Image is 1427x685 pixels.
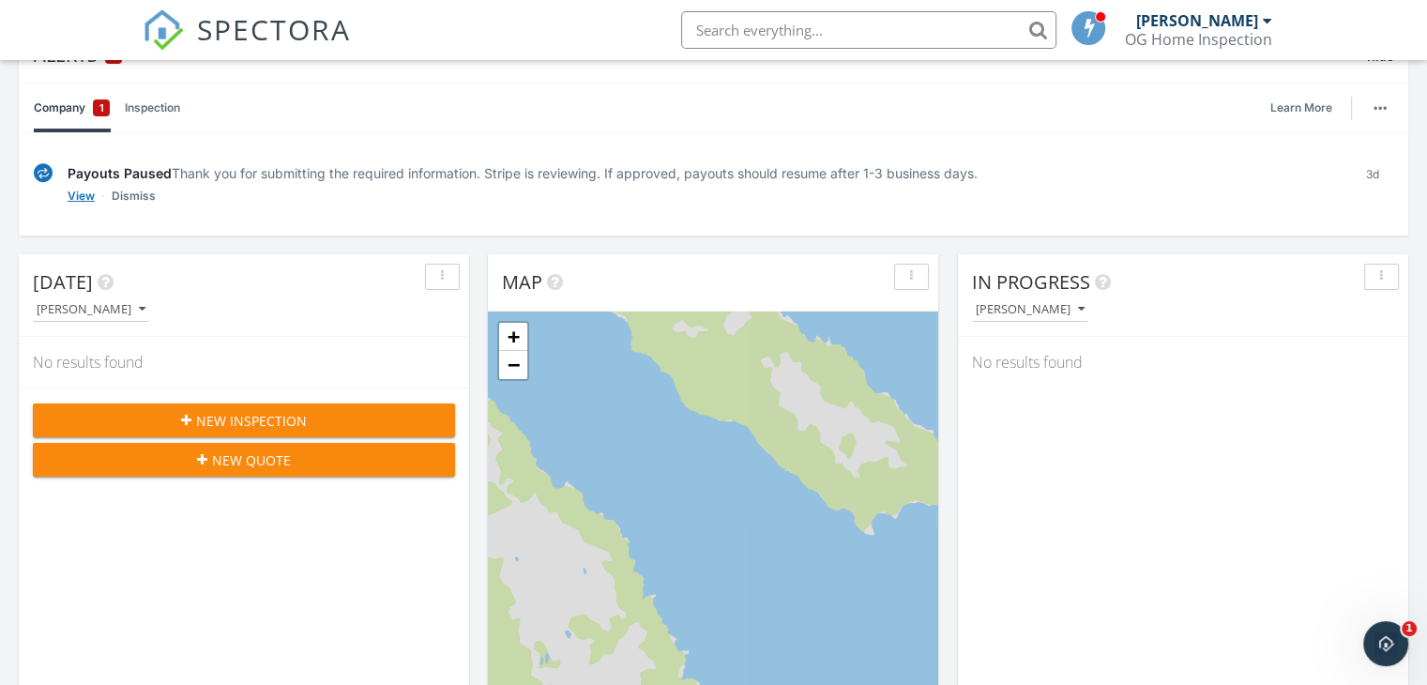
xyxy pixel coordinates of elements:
iframe: Intercom live chat [1363,621,1408,666]
a: Learn More [1270,99,1344,117]
span: Payouts Paused [68,165,172,181]
a: Zoom in [499,323,527,351]
span: 1 [1402,621,1417,636]
input: Search everything... [681,11,1056,49]
div: OG Home Inspection [1125,30,1272,49]
a: Inspection [125,84,180,132]
a: Zoom out [499,351,527,379]
a: Company [34,84,110,132]
button: [PERSON_NAME] [33,297,149,323]
div: 3d [1351,163,1393,205]
span: In Progress [972,269,1090,295]
a: Dismiss [112,187,156,205]
div: [PERSON_NAME] [1136,11,1258,30]
img: ellipsis-632cfdd7c38ec3a7d453.svg [1374,106,1387,110]
button: New Inspection [33,403,455,437]
div: Thank you for submitting the required information. Stripe is reviewing. If approved, payouts shou... [68,163,1336,183]
button: New Quote [33,443,455,477]
span: New Quote [212,450,291,470]
div: No results found [19,337,469,388]
div: [PERSON_NAME] [37,303,145,316]
div: [PERSON_NAME] [976,303,1085,316]
span: New Inspection [196,411,307,431]
span: Map [502,269,542,295]
span: 1 [99,99,104,117]
span: Hide [1367,49,1393,65]
button: [PERSON_NAME] [972,297,1088,323]
a: SPECTORA [143,25,351,65]
a: View [68,187,95,205]
div: No results found [958,337,1408,388]
img: The Best Home Inspection Software - Spectora [143,9,184,51]
img: under-review-2fe708636b114a7f4b8d.svg [34,163,53,183]
span: SPECTORA [197,9,351,49]
span: [DATE] [33,269,93,295]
